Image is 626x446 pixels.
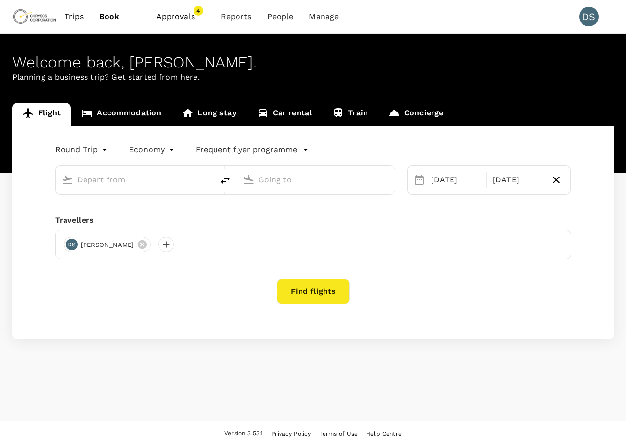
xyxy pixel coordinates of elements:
[156,11,205,22] span: Approvals
[427,170,484,190] div: [DATE]
[579,7,599,26] div: DS
[489,170,546,190] div: [DATE]
[12,53,614,71] div: Welcome back , [PERSON_NAME] .
[319,430,358,437] span: Terms of Use
[99,11,120,22] span: Book
[366,428,402,439] a: Help Centre
[378,103,453,126] a: Concierge
[129,142,176,157] div: Economy
[172,103,246,126] a: Long stay
[322,103,378,126] a: Train
[12,71,614,83] p: Planning a business trip? Get started from here.
[12,103,71,126] a: Flight
[366,430,402,437] span: Help Centre
[247,103,323,126] a: Car rental
[388,178,390,180] button: Open
[319,428,358,439] a: Terms of Use
[207,178,209,180] button: Open
[259,172,374,187] input: Going to
[271,430,311,437] span: Privacy Policy
[55,142,110,157] div: Round Trip
[55,214,571,226] div: Travellers
[214,169,237,192] button: delete
[196,144,297,156] p: Frequent flyer programme
[277,279,350,304] button: Find flights
[196,144,309,156] button: Frequent flyer programme
[71,103,172,126] a: Accommodation
[221,11,252,22] span: Reports
[271,428,311,439] a: Privacy Policy
[194,6,203,16] span: 4
[224,429,263,439] span: Version 3.53.1
[66,239,78,250] div: DS
[12,6,57,27] img: Chrysos Corporation
[75,240,140,250] span: [PERSON_NAME]
[64,237,151,252] div: DS[PERSON_NAME]
[309,11,339,22] span: Manage
[267,11,294,22] span: People
[77,172,193,187] input: Depart from
[65,11,84,22] span: Trips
